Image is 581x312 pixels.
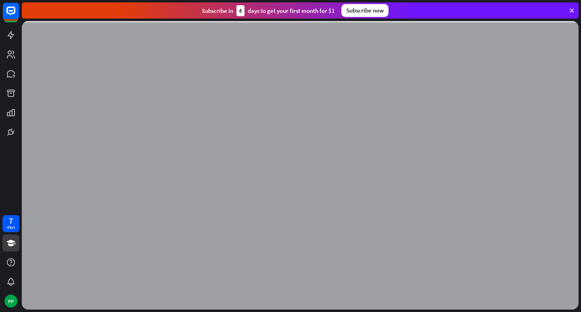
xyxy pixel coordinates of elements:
[2,215,19,232] a: 7 days
[236,5,245,16] div: 4
[9,217,13,224] div: 7
[341,4,389,17] div: Subscribe now
[202,5,335,16] div: Subscribe in days to get your first month for $1
[4,295,17,308] div: PP
[7,224,15,230] div: days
